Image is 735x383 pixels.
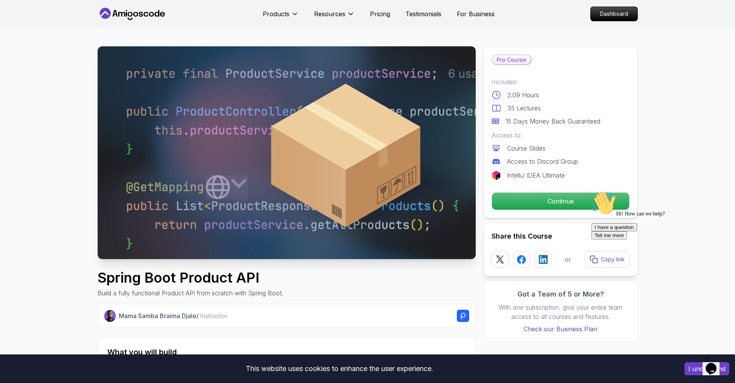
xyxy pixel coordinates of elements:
p: Mama Samba Braima Djalo / [119,311,228,320]
p: Products [263,9,289,19]
h3: Got a Team of 5 or More? [492,289,630,300]
p: Continue [492,193,629,210]
h2: Share this Course [492,231,630,242]
img: spring-product-api_thumbnail [98,46,476,259]
button: Resources [314,9,355,25]
button: Accept cookies [684,362,729,375]
p: Pro Course [492,55,531,64]
p: Resources [314,9,345,19]
a: Pricing [370,9,390,19]
p: 15 Days Money Back Guaranteed [505,117,600,126]
p: With one subscription, give your entire team access to all courses and features. [492,303,630,321]
h2: What you will build [107,347,466,358]
img: jetbrains logo [492,171,501,180]
p: Includes: [492,77,630,86]
a: Check our Business Plan [492,324,630,334]
a: Testimonials [406,9,441,19]
p: Access to: [492,130,630,140]
p: or [565,255,571,264]
p: Build a fully functional Product API from scratch with Spring Boot. [98,288,283,298]
div: 👋Hi! How can we help?I have a questionTell me more [3,3,142,52]
button: Copy link [585,251,630,268]
p: 35 Lectures [507,103,541,113]
p: Dashboard [591,7,637,21]
button: Products [263,9,299,25]
iframe: chat widget [703,352,727,375]
iframe: chat widget [588,188,727,348]
button: Continue [492,192,630,210]
img: Nelson Djalo [104,310,116,322]
p: 2.09 Hours [507,90,539,100]
button: Tell me more [3,44,39,52]
span: Hi! How can we help? [3,23,76,29]
button: I have a question [3,36,49,44]
a: For Business [457,9,495,19]
div: This website uses cookies to enhance the user experience. [6,360,673,377]
p: Access to Discord Group [507,157,578,166]
p: Course Slides [507,144,546,153]
a: Dashboard [590,7,638,21]
h1: Spring Boot Product API [98,270,283,285]
img: :wave: [3,3,28,28]
p: IntelliJ IDEA Ultimate [507,171,565,180]
span: Instructor [200,312,228,320]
